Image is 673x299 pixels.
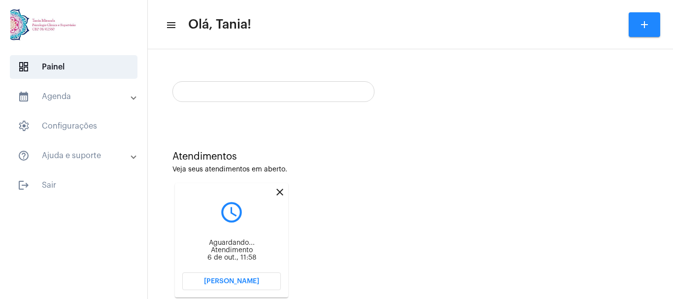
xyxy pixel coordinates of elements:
[18,61,30,73] span: sidenav icon
[18,120,30,132] span: sidenav icon
[10,173,137,197] span: Sair
[10,55,137,79] span: Painel
[182,272,281,290] button: [PERSON_NAME]
[274,186,286,198] mat-icon: close
[18,150,30,162] mat-icon: sidenav icon
[18,91,30,102] mat-icon: sidenav icon
[182,239,281,247] div: Aguardando...
[8,5,81,44] img: 82f91219-cc54-a9e9-c892-318f5ec67ab1.jpg
[6,144,147,167] mat-expansion-panel-header: sidenav iconAjuda e suporte
[172,166,648,173] div: Veja seus atendimentos em aberto.
[639,19,650,31] mat-icon: add
[6,85,147,108] mat-expansion-panel-header: sidenav iconAgenda
[10,114,137,138] span: Configurações
[166,19,175,31] mat-icon: sidenav icon
[182,247,281,254] div: Atendimento
[18,150,132,162] mat-panel-title: Ajuda e suporte
[188,17,251,33] span: Olá, Tania!
[18,91,132,102] mat-panel-title: Agenda
[18,179,30,191] mat-icon: sidenav icon
[182,200,281,225] mat-icon: query_builder
[204,278,259,285] span: [PERSON_NAME]
[182,254,281,262] div: 6 de out., 11:58
[172,151,648,162] div: Atendimentos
